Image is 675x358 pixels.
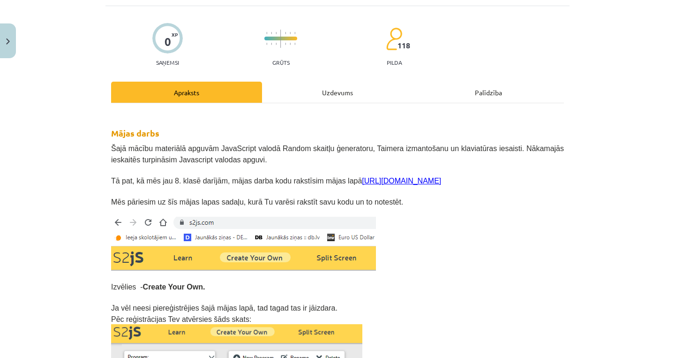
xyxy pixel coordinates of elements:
img: icon-short-line-57e1e144782c952c97e751825c79c345078a6d821885a25fce030b3d8c18986b.svg [271,32,272,34]
p: pilda [387,59,402,66]
img: icon-short-line-57e1e144782c952c97e751825c79c345078a6d821885a25fce030b3d8c18986b.svg [285,32,286,34]
a: [URL][DOMAIN_NAME] [362,177,441,185]
img: icon-short-line-57e1e144782c952c97e751825c79c345078a6d821885a25fce030b3d8c18986b.svg [290,32,291,34]
span: 118 [397,41,410,50]
img: icon-long-line-d9ea69661e0d244f92f715978eff75569469978d946b2353a9bb055b3ed8787d.svg [280,30,281,48]
img: icon-short-line-57e1e144782c952c97e751825c79c345078a6d821885a25fce030b3d8c18986b.svg [266,32,267,34]
p: Saņemsi [152,59,183,66]
p: Grūts [272,59,290,66]
img: icon-close-lesson-0947bae3869378f0d4975bcd49f059093ad1ed9edebbc8119c70593378902aed.svg [6,38,10,45]
img: students-c634bb4e5e11cddfef0936a35e636f08e4e9abd3cc4e673bd6f9a4125e45ecb1.svg [386,27,402,51]
span: Ja vēl neesi piereģistrējies šajā mājas lapā, tad tagad tas ir jāizdara. [111,304,337,312]
span: Mēs pāriesim uz šīs mājas lapas sadaļu, kurā Tu varēsi rakstīt savu kodu un to notestēt. [111,198,403,206]
span: Šajā mācību materiālā apguvām JavaScript valodā Random skaitļu ģeneratoru, Taimera izmantošanu un... [111,145,564,164]
strong: Mājas darbs [111,128,159,138]
img: icon-short-line-57e1e144782c952c97e751825c79c345078a6d821885a25fce030b3d8c18986b.svg [271,43,272,45]
img: icon-short-line-57e1e144782c952c97e751825c79c345078a6d821885a25fce030b3d8c18986b.svg [290,43,291,45]
span: Pēc reģistrācijas Tev atvērsies šāds skats: [111,315,251,323]
div: 0 [165,35,171,48]
span: Izvēlies - [111,283,205,291]
img: icon-short-line-57e1e144782c952c97e751825c79c345078a6d821885a25fce030b3d8c18986b.svg [294,32,295,34]
span: XP [172,32,178,37]
img: icon-short-line-57e1e144782c952c97e751825c79c345078a6d821885a25fce030b3d8c18986b.svg [294,43,295,45]
b: Create Your Own. [143,283,205,291]
span: Tā pat, kā mēs jau 8. klasē darījām, mājas darba kodu rakstīsim mājas lapā [111,177,441,185]
div: Apraksts [111,82,262,103]
div: Uzdevums [262,82,413,103]
img: icon-short-line-57e1e144782c952c97e751825c79c345078a6d821885a25fce030b3d8c18986b.svg [285,43,286,45]
img: icon-short-line-57e1e144782c952c97e751825c79c345078a6d821885a25fce030b3d8c18986b.svg [266,43,267,45]
div: Palīdzība [413,82,564,103]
